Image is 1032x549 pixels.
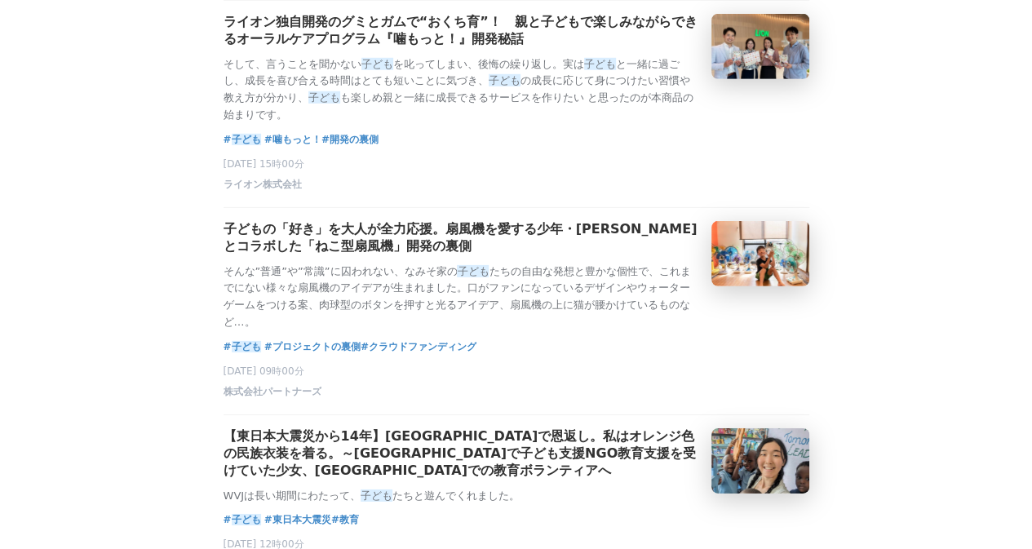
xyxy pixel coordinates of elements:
[224,511,264,528] span: #
[224,178,302,192] span: ライオン株式会社
[361,489,392,502] em: 子ども
[224,339,264,355] span: #
[224,385,321,399] span: 株式会社パートナーズ
[232,134,261,145] em: 子ども
[224,183,302,194] a: ライオン株式会社
[331,511,359,528] a: #教育
[224,365,809,379] p: [DATE] 09時00分
[232,514,261,525] em: 子ども
[264,131,321,148] a: #噛もっと！
[264,511,331,528] a: #東日本大震災
[224,428,809,505] a: 【東日本大震災から14年】[GEOGRAPHIC_DATA]で恩返し。私はオレンジ色の民族衣装を着る。～[GEOGRAPHIC_DATA]で子ども支援NGO教育支援を受けていた少女、[GEOGR...
[224,14,698,48] h3: ライオン独自開発のグミとガムで“おくち育”！ 親と子どもで楽しみながらできるオーラルケアプログラム『噛もっと！』開発秘話
[224,488,698,505] p: WVJは長い期間にわたって、 たちと遊んでくれました。
[224,511,264,528] a: #子ども
[224,157,809,171] p: [DATE] 15時00分
[232,341,261,352] em: 子ども
[224,56,698,124] p: そして、言うことを聞かない を叱ってしまい、後悔の繰り返し。実は と一緒に過ごし、成長を喜び合える時間はとても短いことに気づき、 の成長に応じて身につけたい習慣や教え方が分かり、 も楽しめ親と一...
[264,339,361,355] a: #プロジェクトの裏側
[224,221,809,331] a: 子どもの「好き」を大人が全力応援。扇風機を愛する少年・[PERSON_NAME]とコラボした「ねこ型扇風機」開発の裏側そんな”普通”や”常識”に囚われない、なみそ家の子どもたちの自由な発想と豊か...
[224,14,809,124] a: ライオン独自開発のグミとガムで“おくち育”！ 親と子どもで楽しみながらできるオーラルケアプログラム『噛もっと！』開発秘話そして、言うことを聞かない子どもを叱ってしまい、後悔の繰り返し。実は子ども...
[224,428,698,480] h3: 【東日本大震災から14年】[GEOGRAPHIC_DATA]で恩返し。私はオレンジ色の民族衣装を着る。～[GEOGRAPHIC_DATA]で子ども支援NGO教育支援を受けていた少女、[GEOGR...
[224,390,321,401] a: 株式会社パートナーズ
[361,339,476,355] a: #クラウドファンディング
[457,265,489,277] em: 子ども
[308,91,340,104] em: 子ども
[224,131,264,148] a: #子ども
[321,131,379,148] a: #開発の裏側
[224,131,264,148] span: #
[489,74,520,86] em: 子ども
[584,58,616,70] em: 子ども
[361,58,393,70] em: 子ども
[224,221,698,255] h3: 子どもの「好き」を大人が全力応援。扇風機を愛する少年・[PERSON_NAME]とコラボした「ねこ型扇風機」開発の裏側
[224,339,264,355] a: #子ども
[224,263,698,331] p: そんな”普通”や”常識”に囚われない、なみそ家の たちの自由な発想と豊かな個性で、これまでにない様々な扇風機のアイデアが生まれました。口がファンになっているデザインやウォーターゲームをつける案、...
